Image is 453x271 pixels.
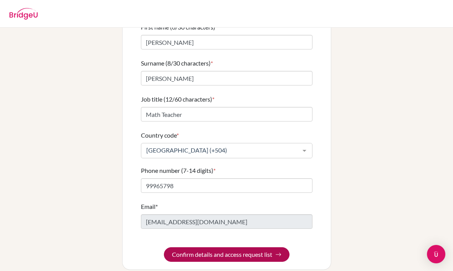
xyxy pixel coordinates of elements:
label: Job title (12/60 characters) [141,95,214,104]
img: Arrow right [275,251,281,258]
label: Email* [141,202,158,211]
div: Open Intercom Messenger [427,245,445,263]
input: Enter your first name [141,35,312,49]
label: Surname (8/30 characters) [141,59,213,68]
input: Enter your number [141,178,312,193]
input: Enter your surname [141,71,312,85]
input: Enter your job title [141,107,312,122]
span: [GEOGRAPHIC_DATA] (+504) [144,146,297,154]
button: Confirm details and access request list [164,247,289,262]
img: BridgeU logo [9,8,38,20]
label: Country code [141,131,179,140]
label: Phone number (7-14 digits) [141,166,216,175]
